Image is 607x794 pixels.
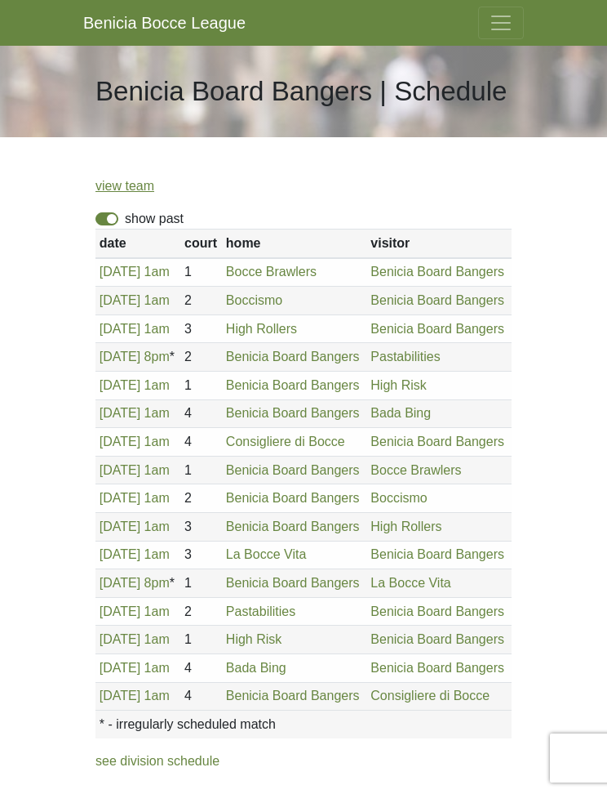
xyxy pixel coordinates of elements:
[100,406,170,420] a: [DATE] 1am
[100,322,170,336] a: [DATE] 1am
[100,293,170,307] a: [DATE] 1am
[226,661,286,675] a: Bada Bing
[222,230,366,258] th: home
[100,265,170,279] a: [DATE] 1am
[95,754,219,768] a: see division schedule
[83,7,246,39] a: Benicia Bocce League
[180,484,222,513] td: 2
[180,653,222,682] td: 4
[370,406,431,420] a: Bada Bing
[370,576,450,590] a: La Bocce Vita
[100,661,170,675] a: [DATE] 1am
[180,541,222,569] td: 3
[370,265,504,279] a: Benicia Board Bangers
[226,378,360,392] a: Benicia Board Bangers
[370,293,504,307] a: Benicia Board Bangers
[180,314,222,343] td: 3
[370,689,490,703] a: Consigliere di Bocce
[226,406,360,420] a: Benicia Board Bangers
[100,547,170,561] a: [DATE] 1am
[100,576,170,590] a: [DATE] 8pm
[370,661,504,675] a: Benicia Board Bangers
[370,520,441,533] a: High Rollers
[180,456,222,484] td: 1
[100,491,170,505] a: [DATE] 1am
[226,435,345,448] a: Consigliere di Bocce
[226,689,360,703] a: Benicia Board Bangers
[95,711,512,738] th: * - irregularly scheduled match
[226,547,306,561] a: La Bocce Vita
[180,343,222,372] td: 2
[226,265,317,279] a: Bocce Brawlers
[95,230,180,258] th: date
[180,512,222,541] td: 3
[180,682,222,711] td: 4
[180,371,222,399] td: 1
[370,463,461,477] a: Bocce Brawlers
[226,632,281,646] a: High Risk
[180,597,222,626] td: 2
[100,632,170,646] a: [DATE] 1am
[100,604,170,618] a: [DATE] 1am
[370,322,504,336] a: Benicia Board Bangers
[95,179,154,193] a: view team
[226,491,360,505] a: Benicia Board Bangers
[180,626,222,654] td: 1
[180,399,222,428] td: 4
[226,604,295,618] a: Pastabilities
[125,209,184,229] label: show past
[100,689,170,703] a: [DATE] 1am
[100,463,170,477] a: [DATE] 1am
[226,322,297,336] a: High Rollers
[100,435,170,448] a: [DATE] 1am
[370,378,426,392] a: High Risk
[367,230,512,258] th: visitor
[100,520,170,533] a: [DATE] 1am
[226,576,360,590] a: Benicia Board Bangers
[370,547,504,561] a: Benicia Board Bangers
[226,350,360,364] a: Benicia Board Bangers
[226,293,282,307] a: Boccismo
[180,569,222,598] td: 1
[478,7,524,39] button: Toggle navigation
[100,378,170,392] a: [DATE] 1am
[226,520,360,533] a: Benicia Board Bangers
[100,350,170,364] a: [DATE] 8pm
[95,75,507,108] h1: Benicia Board Bangers | Schedule
[370,435,504,448] a: Benicia Board Bangers
[370,604,504,618] a: Benicia Board Bangers
[180,230,222,258] th: court
[180,428,222,457] td: 4
[370,491,427,505] a: Boccismo
[180,258,222,287] td: 1
[370,350,440,364] a: Pastabilities
[226,463,360,477] a: Benicia Board Bangers
[370,632,504,646] a: Benicia Board Bangers
[180,287,222,315] td: 2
